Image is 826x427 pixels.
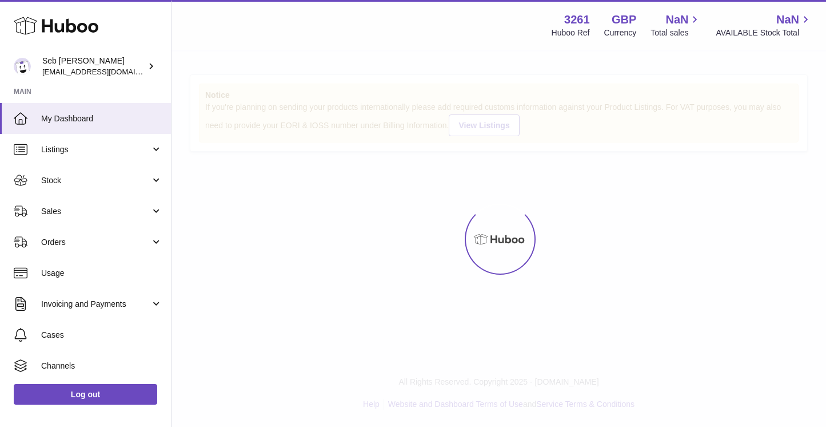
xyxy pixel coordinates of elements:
span: My Dashboard [41,113,162,124]
span: Invoicing and Payments [41,299,150,310]
span: Usage [41,268,162,279]
div: Huboo Ref [552,27,590,38]
span: Cases [41,330,162,341]
span: AVAILABLE Stock Total [716,27,812,38]
span: [EMAIL_ADDRESS][DOMAIN_NAME] [42,67,168,76]
a: NaN Total sales [651,12,701,38]
span: Total sales [651,27,701,38]
a: NaN AVAILABLE Stock Total [716,12,812,38]
span: Sales [41,206,150,217]
span: NaN [776,12,799,27]
a: Log out [14,384,157,405]
div: Seb [PERSON_NAME] [42,56,145,77]
span: Channels [41,361,162,371]
span: Listings [41,144,150,155]
div: Currency [604,27,637,38]
strong: GBP [612,12,636,27]
span: Orders [41,237,150,248]
span: NaN [665,12,688,27]
strong: 3261 [564,12,590,27]
span: Stock [41,175,150,186]
img: ecom@bravefoods.co.uk [14,58,31,75]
